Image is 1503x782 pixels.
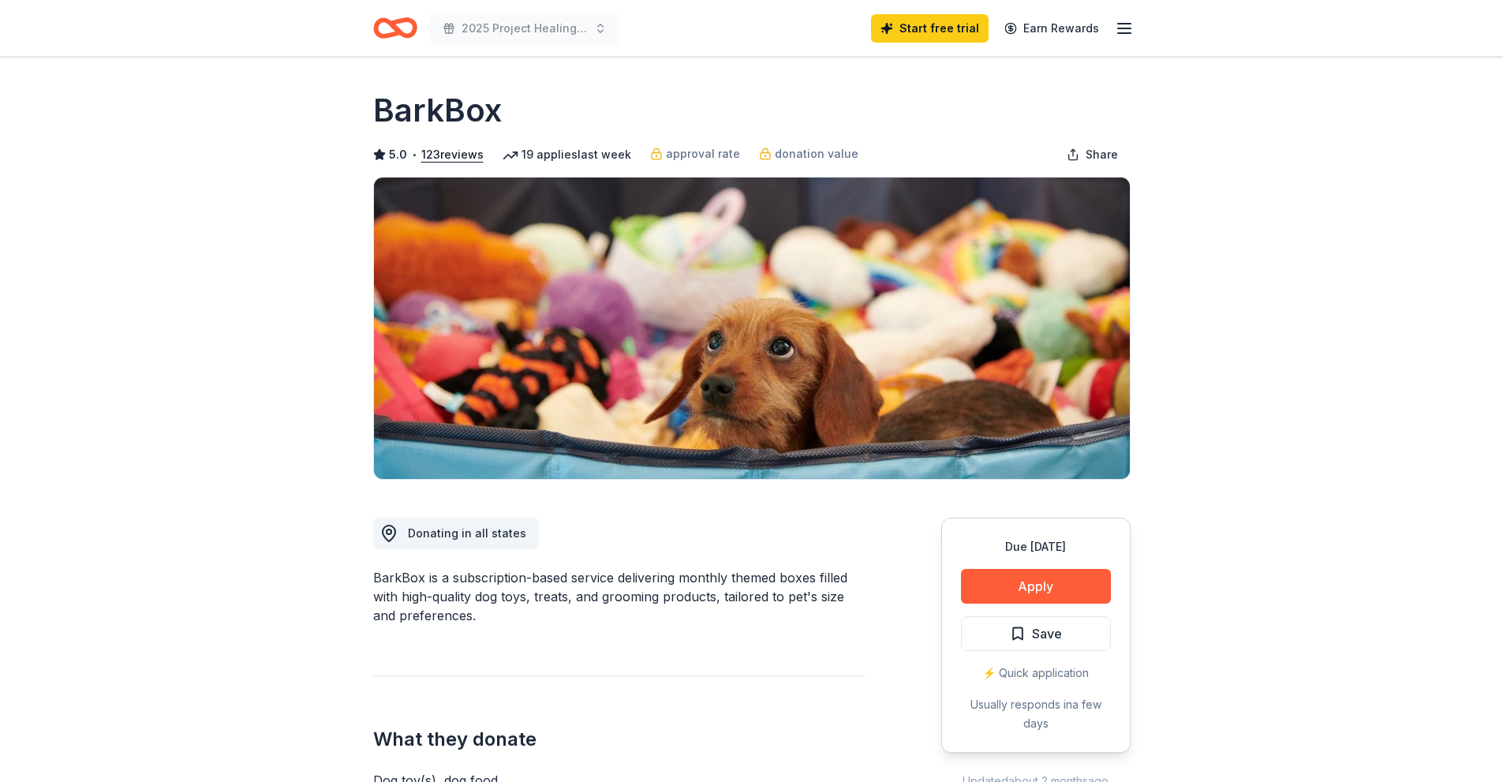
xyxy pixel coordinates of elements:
[374,178,1130,479] img: Image for BarkBox
[666,144,740,163] span: approval rate
[1054,139,1131,170] button: Share
[1032,623,1062,644] span: Save
[961,537,1111,556] div: Due [DATE]
[462,19,588,38] span: 2025 Project Healing Waters Online Auction
[961,695,1111,733] div: Usually responds in a few days
[373,568,866,625] div: BarkBox is a subscription-based service delivering monthly themed boxes filled with high-quality ...
[961,616,1111,651] button: Save
[650,144,740,163] a: approval rate
[411,148,417,161] span: •
[871,14,989,43] a: Start free trial
[408,526,526,540] span: Donating in all states
[373,88,502,133] h1: BarkBox
[775,144,858,163] span: donation value
[389,145,407,164] span: 5.0
[961,664,1111,683] div: ⚡️ Quick application
[503,145,631,164] div: 19 applies last week
[421,145,484,164] button: 123reviews
[430,13,619,44] button: 2025 Project Healing Waters Online Auction
[759,144,858,163] a: donation value
[373,727,866,752] h2: What they donate
[961,569,1111,604] button: Apply
[1086,145,1118,164] span: Share
[995,14,1109,43] a: Earn Rewards
[373,9,417,47] a: Home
